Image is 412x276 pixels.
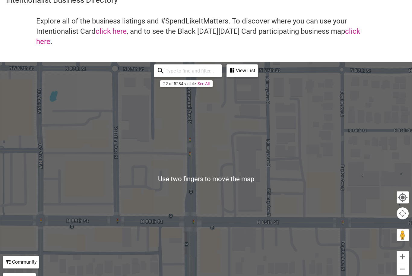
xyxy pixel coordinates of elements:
input: Type to find and filter... [163,65,218,77]
div: 22 of 5284 visible [163,81,196,86]
a: See All [198,81,210,86]
button: Drag Pegman onto the map to open Street View [397,229,409,241]
div: View List [227,65,257,76]
div: Filter by Community [3,256,39,268]
div: Community [3,256,38,268]
button: Your Location [397,191,409,203]
h4: Explore all of the business listings and #SpendLikeItMatters. To discover where you can use your ... [36,16,376,47]
button: Map camera controls [397,207,409,219]
button: Zoom out [397,263,409,275]
a: click here [96,27,127,36]
div: Type to search and filter [154,64,222,77]
div: See a list of the visible businesses [227,64,258,77]
button: Zoom in [397,251,409,263]
a: click here [36,27,360,46]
